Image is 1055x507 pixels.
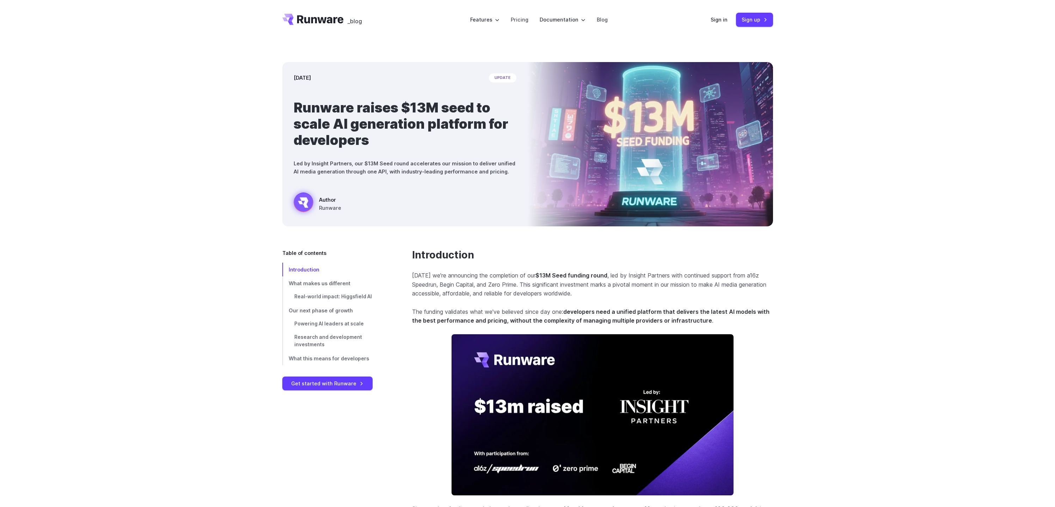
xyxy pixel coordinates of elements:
a: Real-world impact: Higgsfield AI [282,290,390,304]
a: Sign up [736,13,773,26]
a: Pricing [511,16,528,24]
a: Powering AI leaders at scale [282,317,390,331]
span: Real-world impact: Higgsfield AI [294,294,372,299]
a: Introduction [282,263,390,276]
h1: Runware raises $13M seed to scale AI generation platform for developers [294,99,516,148]
strong: developers need a unified platform that delivers the latest AI models with the best performance a... [412,308,769,324]
a: _blog [348,14,362,25]
p: Led by Insight Partners, our $13M Seed round accelerates our mission to deliver unified AI media ... [294,159,516,176]
span: Author [319,196,341,204]
span: What makes us different [289,280,350,286]
span: Introduction [289,267,319,273]
a: Introduction [412,249,474,261]
label: Documentation [540,16,585,24]
span: Table of contents [282,249,326,257]
a: Futuristic city scene with neon lights showing Runware announcement of $13M seed funding in large... [294,193,341,215]
a: Go to / [282,14,344,25]
img: Futuristic city scene with neon lights showing Runware announcement of $13M seed funding in large... [528,62,773,226]
span: Powering AI leaders at scale [294,321,364,326]
strong: $13M Seed funding round [535,272,607,279]
p: The funding validates what we've believed since day one: . [412,307,773,325]
time: [DATE] [294,74,311,82]
a: Get started with Runware [282,377,373,390]
span: Our next phase of growth [289,307,353,313]
p: [DATE] we're announcing the completion of our , led by Insight Partners with continued support fr... [412,271,773,298]
label: Features [470,16,499,24]
a: Blog [597,16,608,24]
span: Runware [319,204,341,212]
a: Our next phase of growth [282,304,390,317]
span: Research and development investments [294,334,362,348]
img: Runware announces $13m raised, led by Insight Partners with participation from ALOZ, Speedrun, Ze... [452,334,734,495]
a: Research and development investments [282,331,390,352]
span: What this means for developers [289,355,369,361]
span: _blog [348,18,362,24]
a: What this means for developers [282,352,390,365]
span: update [489,73,516,83]
a: Sign in [711,16,728,24]
a: What makes us different [282,276,390,290]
